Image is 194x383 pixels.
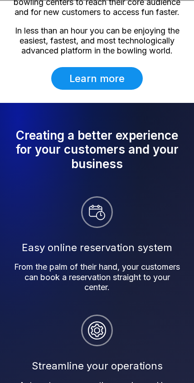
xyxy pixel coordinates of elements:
p: In less than an hour you can be enjoying the easiest, fastest, and most technologically advanced ... [7,26,187,56]
p: From the palm of their hand, your customers can book a reservation straight to your center. [14,262,180,293]
h4: Streamline your operations [32,360,163,372]
h4: Easy online reservation system [22,242,172,254]
h3: Creating a better experience for your customers and your business [14,128,180,171]
a: Learn more [51,67,143,90]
